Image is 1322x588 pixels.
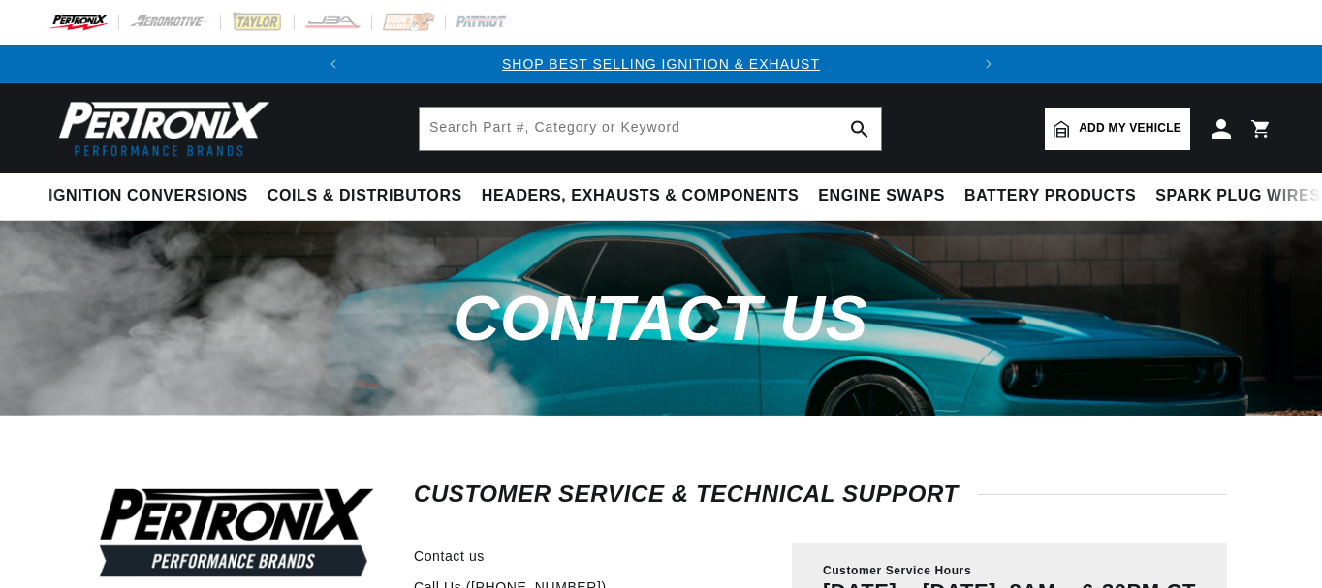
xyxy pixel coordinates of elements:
[414,545,485,567] a: Contact us
[258,173,472,219] summary: Coils & Distributors
[420,108,881,150] input: Search Part #, Category or Keyword
[502,56,820,72] a: SHOP BEST SELLING IGNITION & EXHAUST
[1079,119,1181,138] span: Add my vehicle
[472,173,808,219] summary: Headers, Exhausts & Components
[454,283,867,354] span: Contact us
[808,173,955,219] summary: Engine Swaps
[353,53,969,75] div: 1 of 2
[268,186,462,206] span: Coils & Distributors
[353,53,969,75] div: Announcement
[48,95,271,162] img: Pertronix
[48,173,258,219] summary: Ignition Conversions
[1155,186,1320,206] span: Spark Plug Wires
[964,186,1136,206] span: Battery Products
[314,45,353,83] button: Translation missing: en.sections.announcements.previous_announcement
[823,563,971,579] span: Customer Service Hours
[838,108,881,150] button: search button
[969,45,1008,83] button: Translation missing: en.sections.announcements.next_announcement
[818,186,945,206] span: Engine Swaps
[414,484,1227,504] h2: Customer Service & Technical Support
[48,186,248,206] span: Ignition Conversions
[1045,108,1190,150] a: Add my vehicle
[482,186,799,206] span: Headers, Exhausts & Components
[955,173,1146,219] summary: Battery Products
